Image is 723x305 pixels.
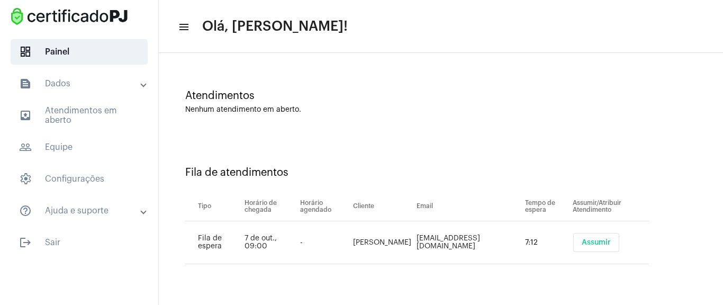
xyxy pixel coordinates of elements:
[522,221,571,264] td: 7:12
[522,192,571,221] th: Tempo de espera
[582,239,611,246] span: Assumir
[573,233,619,252] button: Assumir
[11,230,148,255] span: Sair
[11,134,148,160] span: Equipe
[202,18,348,35] span: Olá, [PERSON_NAME]!
[19,77,32,90] mat-icon: sidenav icon
[19,141,32,154] mat-icon: sidenav icon
[242,192,297,221] th: Horário de chegada
[19,204,32,217] mat-icon: sidenav icon
[573,233,649,252] mat-chip-list: selection
[185,221,242,264] td: Fila de espera
[19,236,32,249] mat-icon: sidenav icon
[178,21,188,33] mat-icon: sidenav icon
[414,221,522,264] td: [EMAIL_ADDRESS][DOMAIN_NAME]
[350,221,414,264] td: [PERSON_NAME]
[8,5,130,28] img: fba4626d-73b5-6c3e-879c-9397d3eee438.png
[350,192,414,221] th: Cliente
[185,167,697,178] div: Fila de atendimentos
[185,106,697,114] div: Nenhum atendimento em aberto.
[19,109,32,122] mat-icon: sidenav icon
[11,166,148,192] span: Configurações
[297,221,350,264] td: -
[19,77,141,90] mat-panel-title: Dados
[414,192,522,221] th: Email
[11,103,148,128] span: Atendimentos em aberto
[6,198,158,223] mat-expansion-panel-header: sidenav iconAjuda e suporte
[19,173,32,185] span: sidenav icon
[19,204,141,217] mat-panel-title: Ajuda e suporte
[185,90,697,102] div: Atendimentos
[6,71,158,96] mat-expansion-panel-header: sidenav iconDados
[570,192,649,221] th: Assumir/Atribuir Atendimento
[297,192,350,221] th: Horário agendado
[11,39,148,65] span: Painel
[185,192,242,221] th: Tipo
[19,46,32,58] span: sidenav icon
[242,221,297,264] td: 7 de out., 09:00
